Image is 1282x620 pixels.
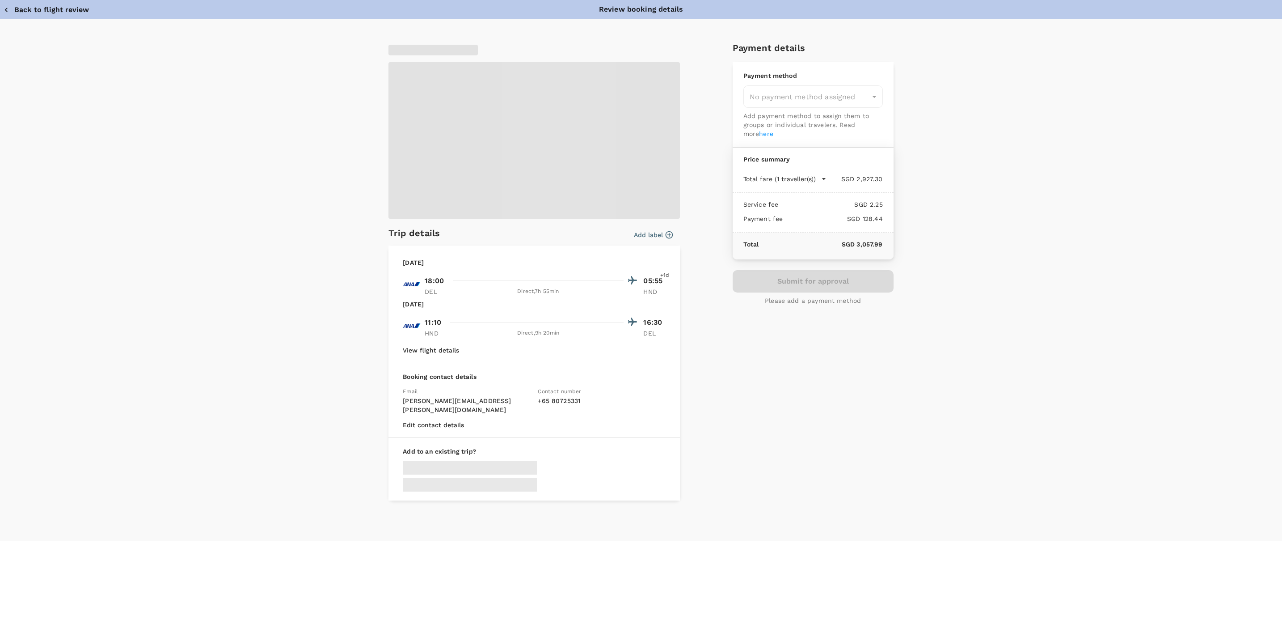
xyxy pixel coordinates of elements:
p: 05:55 [643,276,666,286]
span: Contact number [538,388,581,395]
h6: Trip details [388,226,440,240]
p: Add payment method to assign them to groups or individual travelers. Read more [743,111,883,138]
p: Add to an existing trip? [403,447,666,456]
p: Payment method [743,71,883,80]
p: + 65 80725331 [538,396,666,405]
p: Booking contact details [403,372,666,381]
p: [PERSON_NAME][EMAIL_ADDRESS][PERSON_NAME][DOMAIN_NAME] [403,396,531,414]
p: DEL [425,287,447,296]
div: Direct , 7h 55min [452,287,624,296]
p: [DATE] [403,258,424,267]
button: Edit contact details [403,421,464,429]
p: 11:10 [425,317,441,328]
h6: Payment details [733,41,894,55]
p: Service fee [743,200,779,209]
p: Price summary [743,155,883,164]
button: Back to flight review [4,5,89,14]
span: +1d [660,271,669,280]
a: here [759,130,773,137]
p: SGD 2,927.30 [827,174,883,183]
span: Email [403,388,418,395]
p: HND [425,329,447,338]
div: No payment method assigned [743,85,883,108]
p: Payment fee [743,214,783,223]
p: SGD 128.44 [783,214,882,223]
p: HND [643,287,666,296]
button: View flight details [403,347,459,354]
p: Please add a payment method [765,296,861,305]
img: NH [403,275,421,293]
p: SGD 3,057.99 [759,240,882,249]
p: SGD 2.25 [778,200,882,209]
p: 16:30 [643,317,666,328]
p: DEL [643,329,666,338]
p: Total fare (1 traveller(s)) [743,174,816,183]
img: NH [403,317,421,335]
p: Review booking details [599,4,683,15]
p: [DATE] [403,300,424,309]
button: Add label [634,230,673,239]
button: Total fare (1 traveller(s)) [743,174,827,183]
div: Direct , 9h 20min [452,329,624,338]
p: Total [743,240,759,249]
p: 18:00 [425,276,444,286]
